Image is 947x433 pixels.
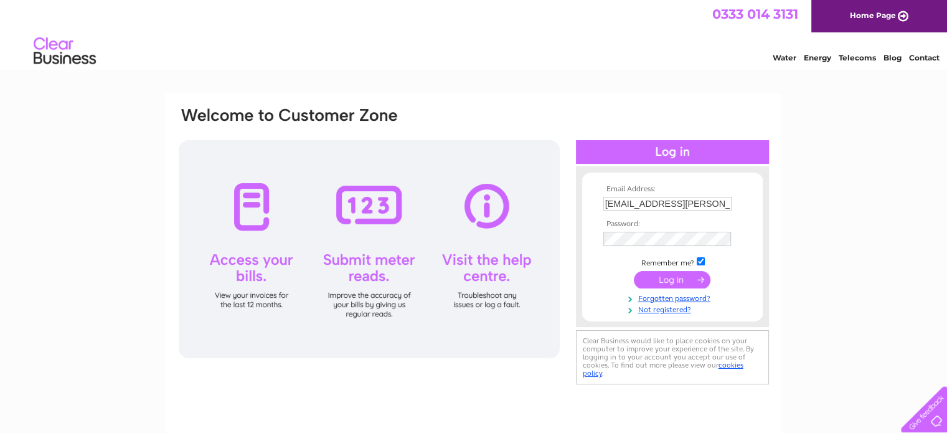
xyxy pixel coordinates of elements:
a: 0333 014 3131 [712,6,798,22]
a: Blog [883,53,902,62]
th: Email Address: [600,185,745,194]
a: Energy [804,53,831,62]
th: Password: [600,220,745,229]
img: logo.png [33,32,97,70]
a: Telecoms [839,53,876,62]
td: Remember me? [600,255,745,268]
a: Not registered? [603,303,745,315]
div: Clear Business is a trading name of Verastar Limited (registered in [GEOGRAPHIC_DATA] No. 3667643... [180,7,768,60]
a: cookies policy [583,361,743,378]
a: Forgotten password? [603,292,745,303]
input: Submit [634,271,710,288]
a: Contact [909,53,940,62]
a: Water [773,53,796,62]
div: Clear Business would like to place cookies on your computer to improve your experience of the sit... [576,330,769,384]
